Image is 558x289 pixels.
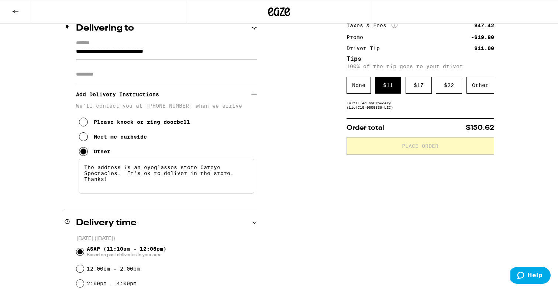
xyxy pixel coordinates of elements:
div: -$19.80 [471,35,494,40]
p: [DATE] ([DATE]) [76,235,257,242]
p: We'll contact you at [PHONE_NUMBER] when we arrive [76,103,257,109]
span: ASAP (11:10am - 12:05pm) [87,246,166,258]
h5: Tips [347,56,494,62]
div: Promo [347,35,368,40]
button: Please knock or ring doorbell [79,115,190,129]
h2: Delivering to [76,24,134,33]
iframe: Opens a widget where you can find more information [510,267,551,285]
span: Order total [347,125,384,131]
button: Place Order [347,137,494,155]
div: $11.00 [474,46,494,51]
div: Other [466,77,494,94]
div: Meet me curbside [94,134,147,140]
span: Place Order [402,143,438,149]
h3: Add Delivery Instructions [76,86,251,103]
div: $ 22 [436,77,462,94]
div: Taxes & Fees [347,22,397,29]
div: $47.42 [474,23,494,28]
span: Based on past deliveries in your area [87,252,166,258]
div: Fulfilled by Growcery (Lic# C10-0000336-LIC ) [347,101,494,109]
label: 12:00pm - 2:00pm [87,266,140,272]
div: Please knock or ring doorbell [94,119,190,125]
label: 2:00pm - 4:00pm [87,281,137,286]
span: $150.62 [466,125,494,131]
div: $ 11 [375,77,401,94]
p: 100% of the tip goes to your driver [347,63,494,69]
div: Driver Tip [347,46,385,51]
div: None [347,77,371,94]
div: Other [94,149,110,154]
div: $ 17 [406,77,432,94]
h2: Delivery time [76,219,137,227]
button: Meet me curbside [79,129,147,144]
button: Other [79,144,110,159]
